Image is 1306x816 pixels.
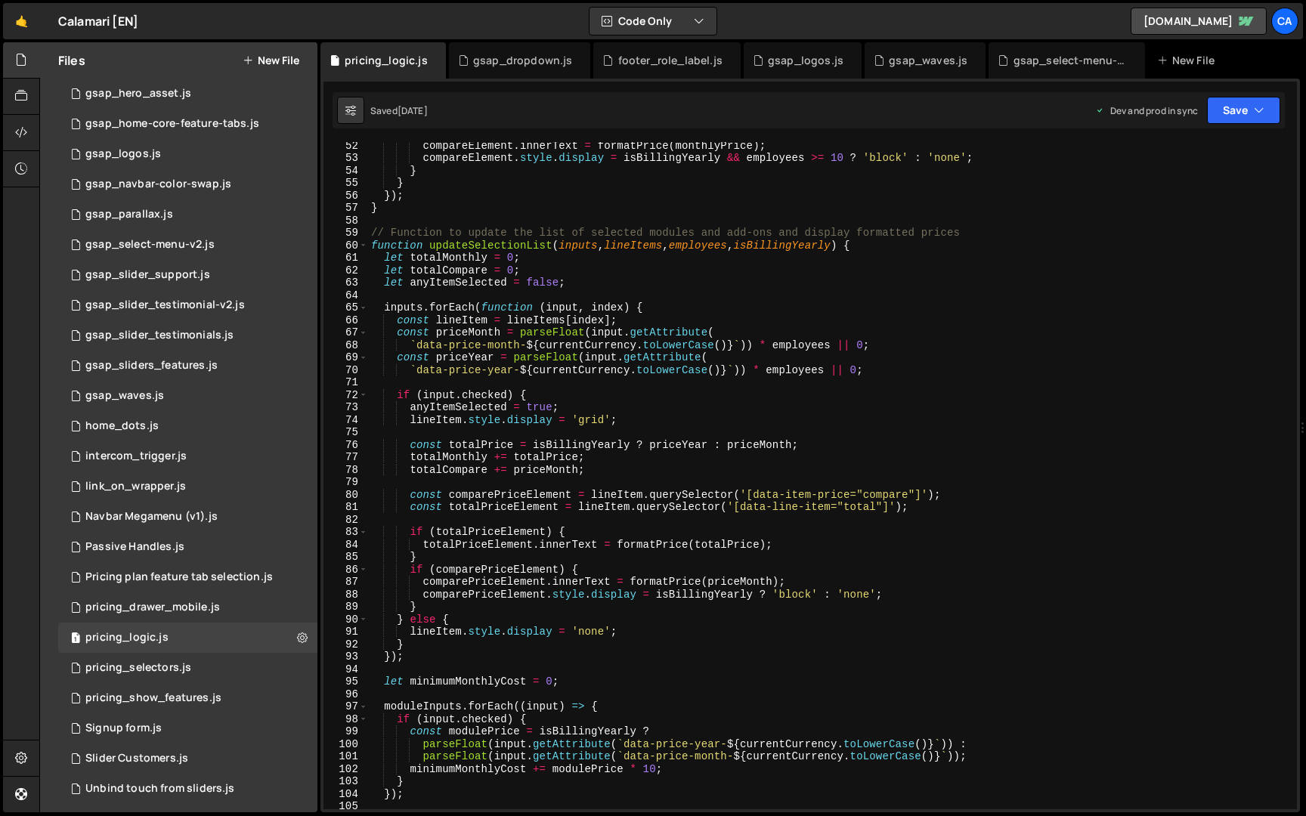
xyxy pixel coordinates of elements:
div: Saved [370,104,428,117]
div: Slider Customers.js [85,752,188,765]
div: 91 [323,626,368,638]
div: 2818/15677.js [58,79,317,109]
div: pricing_selectors.js [85,661,191,675]
div: 100 [323,738,368,751]
a: 🤙 [3,3,40,39]
div: 103 [323,775,368,788]
div: 63 [323,277,368,289]
div: 2818/23731.js [58,592,317,623]
div: 65 [323,301,368,314]
div: 84 [323,539,368,552]
div: 57 [323,202,368,215]
div: 80 [323,489,368,502]
div: 64 [323,289,368,302]
div: 66 [323,314,368,327]
div: 2818/34279.js [58,411,317,441]
div: 2818/13763.js [58,381,317,411]
button: Code Only [590,8,716,35]
span: 1 [71,633,80,645]
div: 2818/5800.js [58,743,317,774]
div: gsap_waves.js [889,53,967,68]
div: 56 [323,190,368,202]
div: link_on_wrapper.js [85,480,186,493]
div: New File [1157,53,1221,68]
div: [DATE] [398,104,428,117]
div: 60 [323,240,368,252]
div: 53 [323,152,368,165]
div: Pricing plan feature tab selection.js [85,570,273,584]
div: gsap_navbar-color-swap.js [85,178,231,191]
div: gsap_logos.js [768,53,843,68]
div: 2818/14220.js [58,139,317,169]
div: gsap_logos.js [85,147,161,161]
div: 2818/25037.js [58,471,317,502]
div: 2818/23730.js [58,623,317,653]
div: 52 [323,140,368,153]
div: 86 [323,564,368,576]
div: 2818/5783.js [58,502,317,532]
div: 2818/16378.js [58,351,317,381]
div: pricing_logic.js [345,53,428,68]
div: Calamari [EN] [58,12,138,30]
div: 71 [323,376,368,389]
div: 76 [323,439,368,452]
div: 94 [323,663,368,676]
div: Passive Handles.js [85,540,184,554]
div: 95 [323,675,368,688]
div: gsap_sliders_features.js [85,359,218,372]
div: 62 [323,264,368,277]
div: 2818/20132.js [58,109,317,139]
div: 2818/5805.js [58,713,317,743]
button: Save [1207,97,1280,124]
div: Signup form.js [85,722,162,735]
div: 70 [323,364,368,377]
div: intercom_trigger.js [85,450,187,463]
div: home_dots.js [85,419,159,433]
div: 55 [323,177,368,190]
div: 73 [323,401,368,414]
a: Ca [1271,8,1298,35]
div: 92 [323,638,368,651]
div: 105 [323,800,368,813]
div: 82 [323,514,368,527]
div: 2818/20133.js [58,290,317,320]
div: 87 [323,576,368,589]
div: 2818/22109.js [58,441,317,471]
div: 98 [323,713,368,726]
div: 102 [323,763,368,776]
div: 104 [323,788,368,801]
a: [DOMAIN_NAME] [1131,8,1267,35]
div: 79 [323,476,368,489]
div: 85 [323,551,368,564]
div: pricing_drawer_mobile.js [85,601,220,614]
div: gsap_home-core-feature-tabs.js [85,117,259,131]
div: 59 [323,227,368,240]
div: gsap_dropdown.js [473,53,573,68]
div: 61 [323,252,368,264]
div: 75 [323,426,368,439]
div: 69 [323,351,368,364]
div: 101 [323,750,368,763]
div: 89 [323,601,368,614]
div: Dev and prod in sync [1095,104,1198,117]
div: gsap_slider_testimonial-v2.js [85,298,245,312]
div: 77 [323,451,368,464]
div: gsap_parallax.js [85,208,173,221]
div: pricing_show_features.js [85,691,221,705]
div: 2818/5804.js [58,562,317,592]
button: New File [243,54,299,66]
div: 2818/14189.js [58,199,317,230]
div: 2818/23732.js [58,683,317,713]
div: Unbind touch from sliders.js [85,782,234,796]
div: 78 [323,464,368,477]
div: 67 [323,326,368,339]
div: gsap_hero_asset.js [85,87,191,100]
div: 58 [323,215,368,227]
div: 2818/5782.js [58,532,317,562]
div: 2818/14186.js [58,169,317,199]
div: 93 [323,651,368,663]
div: 90 [323,614,368,626]
div: gsap_select-menu-v2.js [1014,53,1127,68]
div: Navbar Megamenu (v1).js [85,510,218,524]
